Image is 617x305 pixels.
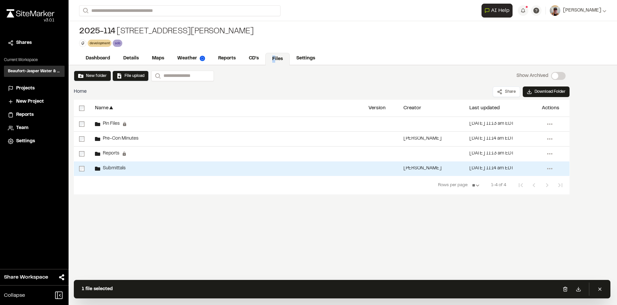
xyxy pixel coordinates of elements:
[523,86,570,97] button: Download Folder
[95,166,126,171] div: Submittals
[79,26,115,37] span: 2025-114
[74,71,111,81] button: New folder
[88,40,111,47] div: development
[542,106,559,111] div: Actions
[79,121,84,127] input: select-row-80b8e6c8b725527fecd5
[16,111,34,119] span: Reports
[469,137,514,141] div: [DATE] 11:14 am EDT
[8,39,61,47] a: Shares
[491,7,510,15] span: AI Help
[403,106,421,111] div: Creator
[491,182,506,189] span: 1-4 of 4
[550,5,560,16] img: User
[4,57,65,63] p: Current Workspace
[95,136,138,142] div: Pre-Con Minutes
[112,71,149,81] button: File upload
[563,7,601,14] span: [PERSON_NAME]
[368,106,386,111] div: Version
[79,166,84,171] input: select-row-2ba0cfaa3aee08cc9a07
[78,73,107,79] button: New folder
[145,52,171,65] a: Maps
[212,52,242,65] a: Reports
[554,179,567,192] button: Last Page
[527,179,541,192] button: Previous Page
[242,52,265,65] a: CD's
[74,88,87,95] nav: breadcrumb
[493,86,520,97] button: Share
[16,138,35,145] span: Settings
[82,286,113,293] div: 1 file selected
[16,98,44,105] span: New Project
[79,26,254,37] div: [STREET_ADDRESS][PERSON_NAME]
[16,85,35,92] span: Projects
[469,122,514,126] div: [DATE] 11:13 am EDT
[403,166,442,171] div: [PERSON_NAME]
[95,106,108,111] div: Name
[95,121,127,127] div: Pin Files
[79,52,117,65] a: Dashboard
[8,124,61,132] a: Team
[265,53,290,65] a: Files
[100,152,119,156] span: Reports
[469,166,514,171] div: [DATE] 11:14 am EDT
[8,111,61,119] a: Reports
[8,138,61,145] a: Settings
[100,166,126,171] span: Submittals
[16,124,28,132] span: Team
[74,88,87,95] span: Home
[541,179,554,192] button: Next Page
[482,4,513,17] button: Open AI Assistant
[79,40,86,47] button: Edit Tags
[74,100,570,199] div: select-all-rowsName▲VersionCreatorLast updatedActionsselect-row-80b8e6c8b725527fecd5Pin Files[DAT...
[200,56,205,61] img: precipai.png
[171,52,212,65] a: Weather
[469,152,514,156] div: [DATE] 11:13 am EDT
[469,106,500,111] div: Last updated
[469,179,483,192] select: Rows per page:
[482,4,515,17] div: Open AI Assistant
[4,291,25,299] span: Collapse
[117,73,144,79] button: File upload
[403,137,442,141] div: [PERSON_NAME]
[438,182,468,189] span: Rows per page:
[514,179,527,192] button: First Page
[7,17,54,23] div: Oh geez...please don't...
[108,105,114,111] span: ▲
[79,106,84,111] input: select-all-rows
[550,5,606,16] button: [PERSON_NAME]
[113,40,122,47] div: sob
[79,151,84,156] input: select-row-cda82b64b4bd9ad3101a
[8,68,61,74] h3: Beaufort-Jasper Water & Sewer Authority
[79,5,91,16] button: Search
[290,52,322,65] a: Settings
[79,136,84,142] input: select-row-9627c4b47468808e0b12
[8,85,61,92] a: Projects
[151,71,163,81] button: Search
[8,98,61,105] a: New Project
[95,151,127,156] div: Reports
[117,52,145,65] a: Details
[4,273,48,281] span: Share Workspace
[16,39,32,47] span: Shares
[100,122,120,126] span: Pin Files
[100,137,138,141] span: Pre-Con Minutes
[7,9,54,17] img: rebrand.png
[516,72,548,80] p: Show Archived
